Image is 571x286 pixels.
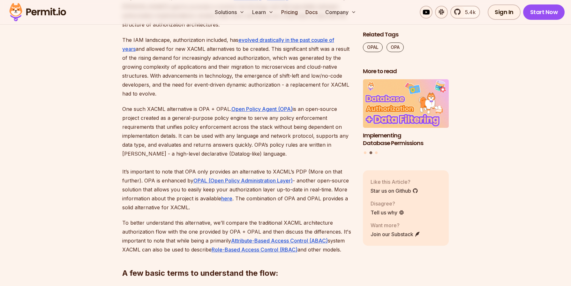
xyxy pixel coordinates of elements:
a: Docs [303,6,320,19]
li: 2 of 3 [363,79,449,147]
a: Role-Based Access Control (RBAC) [212,246,297,253]
div: Posts [363,79,449,155]
p: One such XACML alternative is OPA + OPAL. is an open-source project created as a general-purpose ... [122,104,353,212]
p: Want more? [371,221,420,229]
h2: More to read [363,67,449,75]
p: To better understand this alternative, we’ll compare the traditional XACML architecture authoriza... [122,218,353,254]
button: Go to slide 1 [364,151,366,154]
button: Company [323,6,359,19]
a: Sign In [488,4,521,20]
button: Solutions [212,6,247,19]
a: Open Policy Agent (OPA) [231,106,293,112]
a: Tell us why [371,209,404,216]
span: 5.4k [461,8,476,16]
a: OPAL (Open Policy Administration Layer) [193,177,293,184]
a: Join our Substack [371,230,420,238]
h3: Implementing Database Permissions [363,131,449,147]
p: Like this Article? [371,178,418,186]
button: Go to slide 2 [369,151,372,154]
a: here [221,195,232,202]
a: evolved drastically in the past couple of years [122,37,334,52]
h2: Related Tags [363,31,449,39]
p: The IAM landscape, authorization included, has and allowed for new XACML alternatives to be creat... [122,35,353,98]
strong: A few basic terms to understand the flow: [122,268,278,278]
button: Go to slide 3 [375,151,378,154]
a: Pricing [279,6,300,19]
a: Implementing Database PermissionsImplementing Database Permissions [363,79,449,147]
button: Learn [250,6,276,19]
img: Implementing Database Permissions [363,79,449,128]
a: Attribute-Based Access Control (ABAC) [231,237,328,244]
a: OPA [387,43,404,52]
a: Star us on Github [371,187,418,195]
p: Disagree? [371,200,404,207]
img: Permit logo [6,1,69,23]
a: Start Now [523,4,565,20]
a: OPAL [363,43,383,52]
a: 5.4k [450,6,480,19]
